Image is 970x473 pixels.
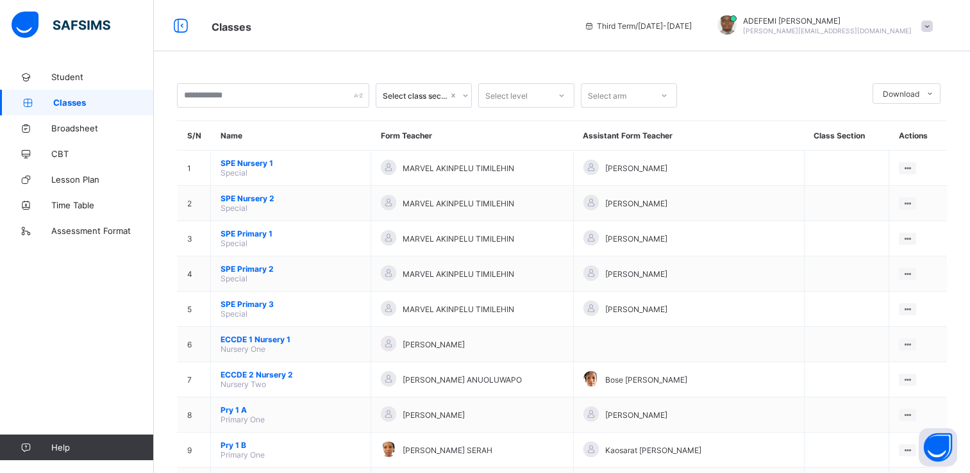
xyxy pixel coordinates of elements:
[221,370,361,379] span: ECCDE 2 Nursery 2
[804,121,889,151] th: Class Section
[221,379,266,389] span: Nursery Two
[883,89,919,99] span: Download
[221,194,361,203] span: SPE Nursery 2
[403,269,514,279] span: MARVEL AKINPELU TIMILEHIN
[403,375,522,385] span: [PERSON_NAME] ANUOLUWAPO
[605,269,667,279] span: [PERSON_NAME]
[605,199,667,208] span: [PERSON_NAME]
[51,174,154,185] span: Lesson Plan
[221,238,247,248] span: Special
[485,83,528,108] div: Select level
[573,121,804,151] th: Assistant Form Teacher
[403,445,492,455] span: [PERSON_NAME] SERAH
[919,428,957,467] button: Open asap
[221,274,247,283] span: Special
[743,27,912,35] span: [PERSON_NAME][EMAIL_ADDRESS][DOMAIN_NAME]
[743,16,912,26] span: ADEFEMI [PERSON_NAME]
[403,304,514,314] span: MARVEL AKINPELU TIMILEHIN
[221,264,361,274] span: SPE Primary 2
[12,12,110,38] img: safsims
[178,151,211,186] td: 1
[588,83,626,108] div: Select arm
[178,121,211,151] th: S/N
[605,445,701,455] span: Kaosarat [PERSON_NAME]
[178,221,211,256] td: 3
[584,21,692,31] span: session/term information
[51,200,154,210] span: Time Table
[221,344,265,354] span: Nursery One
[178,256,211,292] td: 4
[403,199,514,208] span: MARVEL AKINPELU TIMILEHIN
[51,72,154,82] span: Student
[705,15,939,37] div: ADEFEMIAJAYI
[178,362,211,397] td: 7
[605,163,667,173] span: [PERSON_NAME]
[605,234,667,244] span: [PERSON_NAME]
[51,149,154,159] span: CBT
[221,440,361,450] span: Pry 1 B
[211,121,371,151] th: Name
[221,309,247,319] span: Special
[221,229,361,238] span: SPE Primary 1
[51,123,154,133] span: Broadsheet
[371,121,573,151] th: Form Teacher
[221,405,361,415] span: Pry 1 A
[178,327,211,362] td: 6
[221,168,247,178] span: Special
[178,433,211,468] td: 9
[51,226,154,236] span: Assessment Format
[221,450,265,460] span: Primary One
[221,299,361,309] span: SPE Primary 3
[178,397,211,433] td: 8
[383,91,448,101] div: Select class section
[221,158,361,168] span: SPE Nursery 1
[403,410,465,420] span: [PERSON_NAME]
[178,292,211,327] td: 5
[221,415,265,424] span: Primary One
[403,340,465,349] span: [PERSON_NAME]
[221,203,247,213] span: Special
[605,410,667,420] span: [PERSON_NAME]
[605,304,667,314] span: [PERSON_NAME]
[51,442,153,452] span: Help
[889,121,947,151] th: Actions
[221,335,361,344] span: ECCDE 1 Nursery 1
[403,234,514,244] span: MARVEL AKINPELU TIMILEHIN
[212,21,251,33] span: Classes
[403,163,514,173] span: MARVEL AKINPELU TIMILEHIN
[178,186,211,221] td: 2
[53,97,154,108] span: Classes
[605,375,687,385] span: Bose [PERSON_NAME]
